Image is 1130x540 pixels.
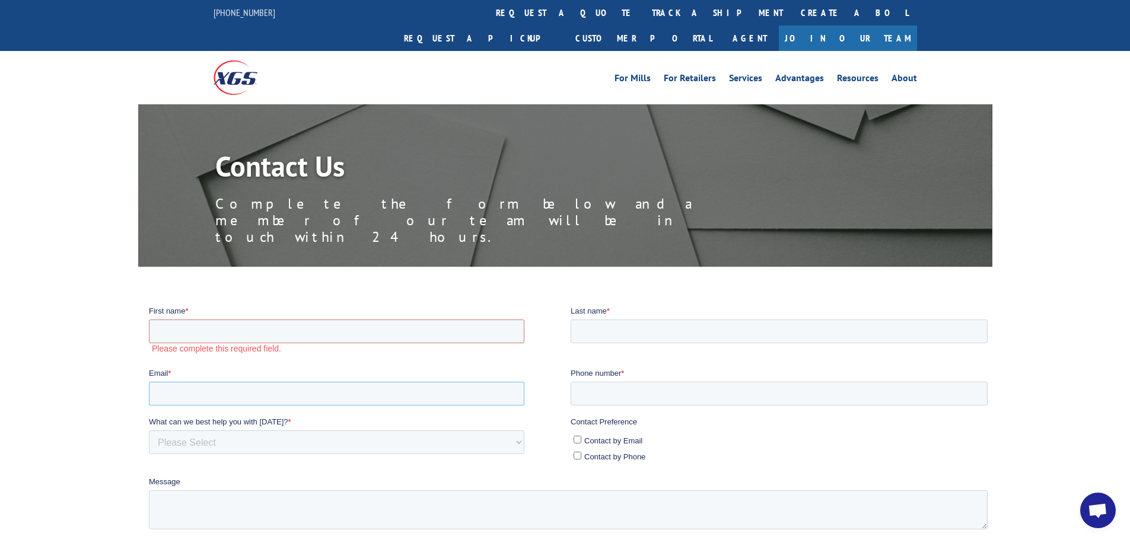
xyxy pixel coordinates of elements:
a: About [892,74,917,87]
a: Services [729,74,762,87]
a: Advantages [775,74,824,87]
a: [PHONE_NUMBER] [214,7,275,18]
a: Agent [721,25,779,51]
div: Open chat [1080,493,1116,528]
a: For Retailers [664,74,716,87]
a: For Mills [615,74,651,87]
a: Resources [837,74,878,87]
a: Customer Portal [566,25,721,51]
a: Join Our Team [779,25,917,51]
a: Request a pickup [395,25,566,51]
h1: Contact Us [215,152,749,186]
p: Complete the form below and a member of our team will be in touch within 24 hours. [215,196,749,245]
